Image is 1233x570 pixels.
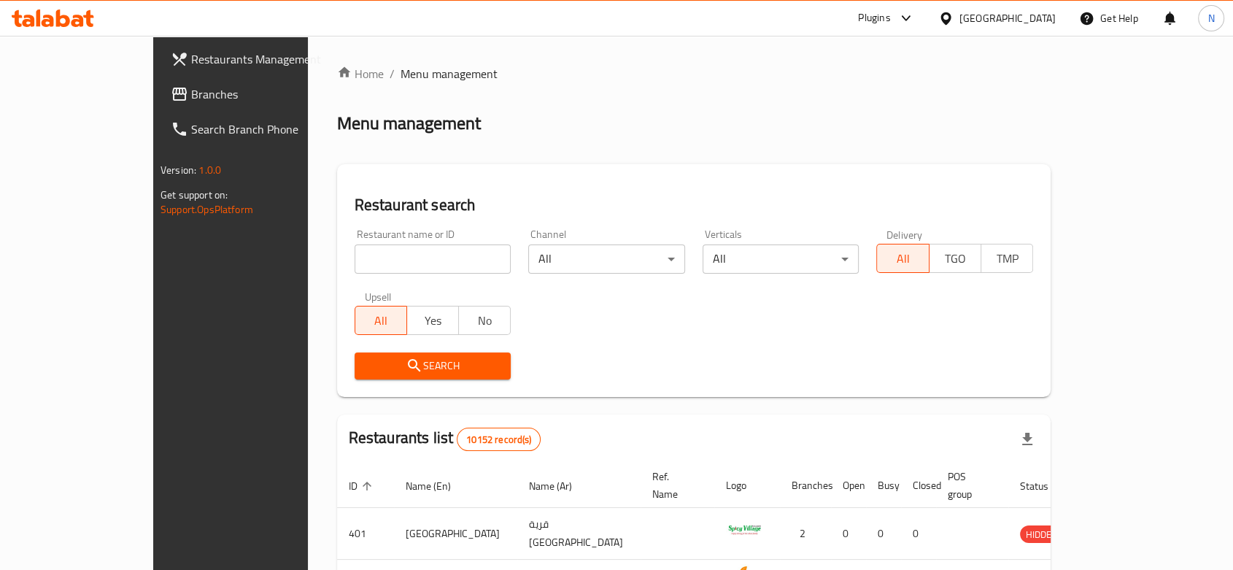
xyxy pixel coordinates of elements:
h2: Restaurant search [355,194,1033,216]
span: Yes [413,310,453,331]
button: TGO [929,244,981,273]
label: Upsell [365,291,392,301]
button: All [355,306,407,335]
span: No [465,310,505,331]
div: All [528,244,685,274]
nav: breadcrumb [337,65,1051,82]
a: Search Branch Phone [159,112,359,147]
td: 0 [831,508,866,560]
li: / [390,65,395,82]
th: Closed [901,463,936,508]
span: Name (Ar) [529,477,591,495]
span: 1.0.0 [198,161,221,180]
h2: Menu management [337,112,481,135]
h2: Restaurants list [349,427,541,451]
a: Restaurants Management [159,42,359,77]
th: Busy [866,463,901,508]
button: Yes [406,306,459,335]
th: Branches [780,463,831,508]
button: Search [355,353,511,380]
span: POS group [948,468,991,503]
div: Total records count [457,428,541,451]
img: Spicy Village [726,512,762,549]
td: قرية [GEOGRAPHIC_DATA] [517,508,641,560]
a: Branches [159,77,359,112]
span: Status [1020,477,1067,495]
span: Branches [191,85,347,103]
button: TMP [981,244,1033,273]
span: Search [366,357,500,375]
th: Open [831,463,866,508]
span: Restaurants Management [191,50,347,68]
span: TMP [987,248,1027,269]
span: Menu management [401,65,498,82]
div: HIDDEN [1020,525,1064,543]
td: 0 [901,508,936,560]
td: 401 [337,508,394,560]
span: Search Branch Phone [191,120,347,138]
span: All [883,248,923,269]
div: All [703,244,859,274]
td: 2 [780,508,831,560]
div: Export file [1010,422,1045,457]
span: Name (En) [406,477,470,495]
span: TGO [935,248,975,269]
div: Plugins [858,9,890,27]
span: 10152 record(s) [457,433,540,447]
span: Version: [161,161,196,180]
label: Delivery [886,229,923,239]
span: Ref. Name [652,468,697,503]
div: [GEOGRAPHIC_DATA] [959,10,1056,26]
td: [GEOGRAPHIC_DATA] [394,508,517,560]
button: No [458,306,511,335]
span: All [361,310,401,331]
span: HIDDEN [1020,526,1064,543]
a: Support.OpsPlatform [161,200,253,219]
span: Get support on: [161,185,228,204]
th: Logo [714,463,780,508]
input: Search for restaurant name or ID.. [355,244,511,274]
span: N [1207,10,1214,26]
button: All [876,244,929,273]
span: ID [349,477,376,495]
td: 0 [866,508,901,560]
a: Home [337,65,384,82]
